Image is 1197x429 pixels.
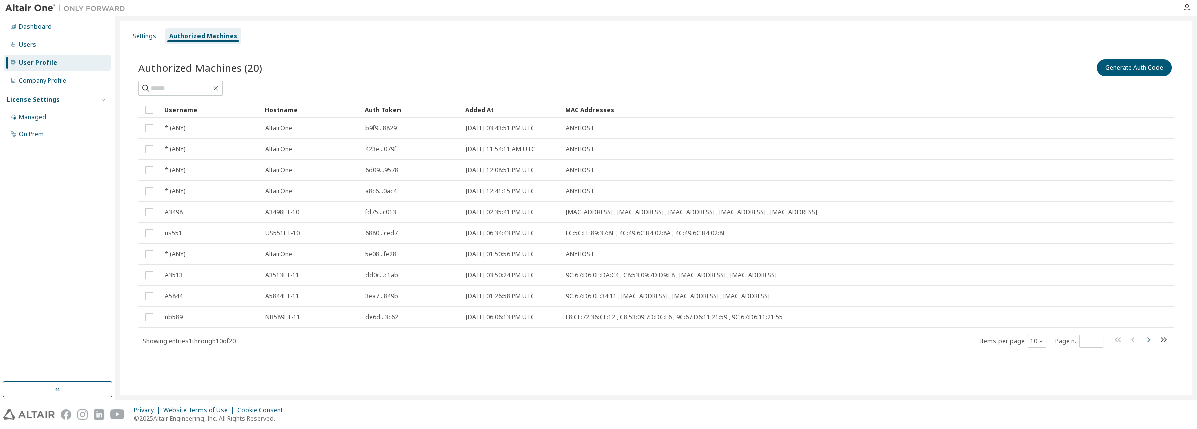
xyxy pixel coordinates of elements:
[19,113,46,121] div: Managed
[365,187,397,195] span: a8c6...0ac4
[466,292,535,300] span: [DATE] 01:26:58 PM UTC
[466,271,535,279] span: [DATE] 03:50:24 PM UTC
[169,32,237,40] div: Authorized Machines
[566,250,594,258] span: ANYHOST
[365,250,396,258] span: 5e08...fe28
[1030,337,1044,345] button: 10
[466,166,535,174] span: [DATE] 12:08:51 PM UTC
[165,292,183,300] span: A5844
[265,102,357,118] div: Hostname
[19,41,36,49] div: Users
[265,187,292,195] span: AltairOne
[165,187,185,195] span: * (ANY)
[566,229,726,237] span: FC:5C:EE:89:37:8E , 4C:49:6C:B4:02:8A , 4C:49:6C:B4:02:8E
[19,130,44,138] div: On Prem
[980,335,1046,348] span: Items per page
[163,406,237,414] div: Website Terms of Use
[566,313,783,321] span: F8:CE:72:36:CF:12 , C8:53:09:7D:DC:F6 , 9C:67:D6:11:21:59 , 9C:67:D6:11:21:55
[566,166,594,174] span: ANYHOST
[365,292,398,300] span: 3ea7...849b
[1055,335,1103,348] span: Page n.
[365,145,396,153] span: 423e...079f
[566,187,594,195] span: ANYHOST
[265,250,292,258] span: AltairOne
[565,102,1069,118] div: MAC Addresses
[466,124,535,132] span: [DATE] 03:43:51 PM UTC
[165,166,185,174] span: * (ANY)
[19,59,57,67] div: User Profile
[1097,59,1172,76] button: Generate Auth Code
[265,145,292,153] span: AltairOne
[566,292,770,300] span: 9C:67:D6:0F:34:11 , [MAC_ADDRESS] , [MAC_ADDRESS] , [MAC_ADDRESS]
[110,409,125,420] img: youtube.svg
[365,102,457,118] div: Auth Token
[138,61,262,75] span: Authorized Machines (20)
[5,3,130,13] img: Altair One
[466,208,535,216] span: [DATE] 02:35:41 PM UTC
[365,208,396,216] span: fd75...c013
[165,313,183,321] span: nb589
[165,250,185,258] span: * (ANY)
[265,208,299,216] span: A3498LT-10
[466,313,535,321] span: [DATE] 06:06:13 PM UTC
[465,102,557,118] div: Added At
[165,124,185,132] span: * (ANY)
[566,124,594,132] span: ANYHOST
[365,271,398,279] span: dd0c...c1ab
[566,145,594,153] span: ANYHOST
[265,229,300,237] span: US551LT-10
[466,250,535,258] span: [DATE] 01:50:56 PM UTC
[19,23,52,31] div: Dashboard
[566,271,777,279] span: 9C:67:D6:0F:DA:C4 , C8:53:09:7D:D9:F8 , [MAC_ADDRESS] , [MAC_ADDRESS]
[466,187,535,195] span: [DATE] 12:41:15 PM UTC
[133,32,156,40] div: Settings
[265,124,292,132] span: AltairOne
[566,208,817,216] span: [MAC_ADDRESS] , [MAC_ADDRESS] , [MAC_ADDRESS] , [MAC_ADDRESS] , [MAC_ADDRESS]
[77,409,88,420] img: instagram.svg
[164,102,257,118] div: Username
[265,292,299,300] span: A5844LT-11
[365,166,398,174] span: 6d09...9578
[143,337,236,345] span: Showing entries 1 through 10 of 20
[365,313,398,321] span: de6d...3c62
[165,208,183,216] span: A3498
[61,409,71,420] img: facebook.svg
[365,124,397,132] span: b9f9...8829
[165,145,185,153] span: * (ANY)
[165,271,183,279] span: A3513
[134,414,289,423] p: © 2025 Altair Engineering, Inc. All Rights Reserved.
[265,313,300,321] span: NB589LT-11
[165,229,182,237] span: us551
[466,229,535,237] span: [DATE] 06:34:43 PM UTC
[237,406,289,414] div: Cookie Consent
[3,409,55,420] img: altair_logo.svg
[19,77,66,85] div: Company Profile
[265,271,299,279] span: A3513LT-11
[466,145,535,153] span: [DATE] 11:54:11 AM UTC
[7,96,60,104] div: License Settings
[365,229,398,237] span: 6880...ced7
[265,166,292,174] span: AltairOne
[134,406,163,414] div: Privacy
[94,409,104,420] img: linkedin.svg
